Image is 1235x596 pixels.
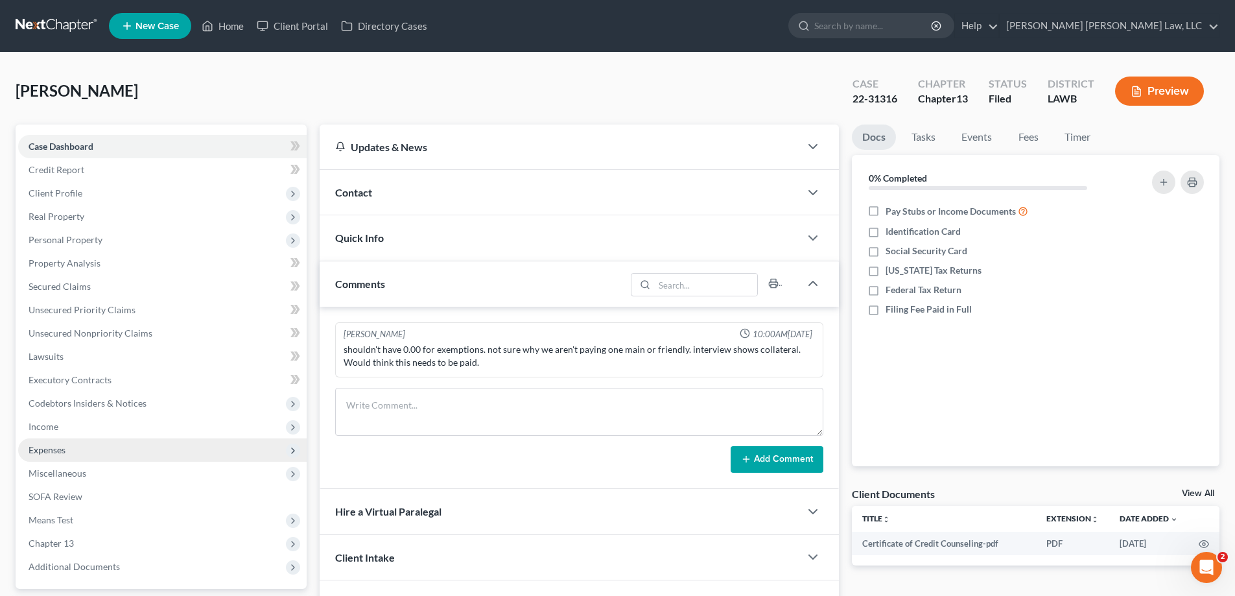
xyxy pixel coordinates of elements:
[29,187,82,198] span: Client Profile
[29,281,91,292] span: Secured Claims
[29,491,82,502] span: SOFA Review
[29,421,58,432] span: Income
[731,446,823,473] button: Add Comment
[335,505,441,518] span: Hire a Virtual Paralegal
[29,561,120,572] span: Additional Documents
[135,21,179,31] span: New Case
[29,164,84,175] span: Credit Report
[901,125,946,150] a: Tasks
[344,328,405,340] div: [PERSON_NAME]
[955,14,998,38] a: Help
[18,322,307,345] a: Unsecured Nonpriority Claims
[335,140,784,154] div: Updates & News
[886,205,1016,218] span: Pay Stubs or Income Documents
[1191,552,1222,583] iframe: Intercom live chat
[18,135,307,158] a: Case Dashboard
[918,91,968,106] div: Chapter
[18,485,307,508] a: SOFA Review
[18,368,307,392] a: Executory Contracts
[29,351,64,362] span: Lawsuits
[1046,514,1099,523] a: Extensionunfold_more
[29,514,73,525] span: Means Test
[18,252,307,275] a: Property Analysis
[951,125,1002,150] a: Events
[886,303,972,316] span: Filing Fee Paid in Full
[886,264,982,277] span: [US_STATE] Tax Returns
[29,141,93,152] span: Case Dashboard
[918,77,968,91] div: Chapter
[1000,14,1219,38] a: [PERSON_NAME] [PERSON_NAME] Law, LLC
[862,514,890,523] a: Titleunfold_more
[853,91,897,106] div: 22-31316
[1036,532,1109,555] td: PDF
[18,345,307,368] a: Lawsuits
[886,244,967,257] span: Social Security Card
[29,398,147,409] span: Codebtors Insiders & Notices
[335,551,395,564] span: Client Intake
[1217,552,1228,562] span: 2
[1109,532,1188,555] td: [DATE]
[18,298,307,322] a: Unsecured Priority Claims
[16,81,138,100] span: [PERSON_NAME]
[1182,489,1214,498] a: View All
[1007,125,1049,150] a: Fees
[853,77,897,91] div: Case
[18,158,307,182] a: Credit Report
[882,516,890,523] i: unfold_more
[956,92,968,104] span: 13
[869,173,927,184] strong: 0% Completed
[195,14,250,38] a: Home
[814,14,933,38] input: Search by name...
[1048,91,1094,106] div: LAWB
[655,274,758,296] input: Search...
[852,532,1036,555] td: Certificate of Credit Counseling-pdf
[344,343,815,369] div: shouldn't have 0.00 for exemptions. not sure why we aren't paying one main or friendly. interview...
[852,487,935,501] div: Client Documents
[886,283,961,296] span: Federal Tax Return
[335,232,384,244] span: Quick Info
[250,14,335,38] a: Client Portal
[989,77,1027,91] div: Status
[29,257,100,268] span: Property Analysis
[335,278,385,290] span: Comments
[1115,77,1204,106] button: Preview
[1120,514,1178,523] a: Date Added expand_more
[886,225,961,238] span: Identification Card
[18,275,307,298] a: Secured Claims
[29,374,112,385] span: Executory Contracts
[335,186,372,198] span: Contact
[852,125,896,150] a: Docs
[29,211,84,222] span: Real Property
[1091,516,1099,523] i: unfold_more
[29,538,74,549] span: Chapter 13
[29,444,65,455] span: Expenses
[29,234,102,245] span: Personal Property
[29,468,86,479] span: Miscellaneous
[29,304,135,315] span: Unsecured Priority Claims
[1048,77,1094,91] div: District
[335,14,434,38] a: Directory Cases
[989,91,1027,106] div: Filed
[753,328,812,340] span: 10:00AM[DATE]
[1170,516,1178,523] i: expand_more
[29,328,152,339] span: Unsecured Nonpriority Claims
[1054,125,1101,150] a: Timer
